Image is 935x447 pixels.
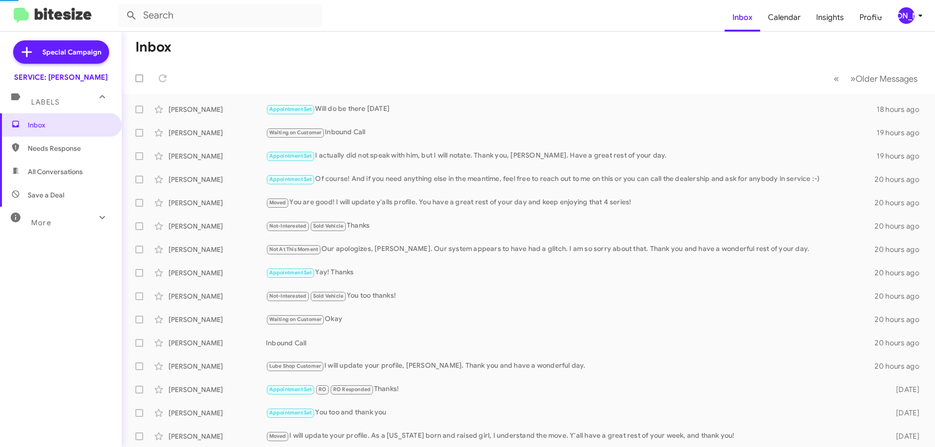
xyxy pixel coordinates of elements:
span: Labels [31,98,59,107]
span: Needs Response [28,143,111,153]
span: Not-Interested [269,223,307,229]
div: Okay [266,314,875,325]
div: Thanks! [266,384,880,395]
div: [PERSON_NAME] [168,268,266,278]
h1: Inbox [135,39,171,55]
button: Previous [828,69,845,89]
div: [PERSON_NAME] [168,105,266,114]
span: Save a Deal [28,190,64,200]
span: More [31,218,51,227]
span: Waiting on Customer [269,129,322,136]
div: You too and thank you [266,407,880,418]
div: [DATE] [880,408,927,418]
div: Inbound Call [266,338,875,348]
span: Not At This Moment [269,246,318,252]
a: Insights [808,3,852,32]
div: 19 hours ago [877,128,927,138]
nav: Page navigation example [828,69,923,89]
div: [PERSON_NAME] [168,291,266,301]
div: 20 hours ago [875,175,927,184]
div: [PERSON_NAME] [168,361,266,371]
div: 20 hours ago [875,198,927,208]
span: RO Responded [333,386,371,393]
span: Inbox [28,120,111,130]
a: Calendar [760,3,808,32]
span: Older Messages [856,73,917,84]
div: Will do be there [DATE] [266,104,877,115]
span: Sold Vehicle [313,223,343,229]
span: Appointment Set [269,269,312,276]
button: Next [844,69,923,89]
span: Waiting on Customer [269,316,322,322]
button: [PERSON_NAME] [890,7,924,24]
div: [PERSON_NAME] [168,315,266,324]
div: I will update your profile. As a [US_STATE] born and raised girl, I understand the move. Y'all ha... [266,430,880,442]
div: Of course! And if you need anything else in the meantime, feel free to reach out to me on this or... [266,174,875,185]
a: Inbox [725,3,760,32]
div: [DATE] [880,431,927,441]
span: Lube Shop Customer [269,363,321,369]
span: Sold Vehicle [313,293,343,299]
div: [PERSON_NAME] [168,221,266,231]
div: You too thanks! [266,290,875,302]
span: Moved [269,433,286,439]
span: Appointment Set [269,106,312,112]
input: Search [118,4,322,27]
div: [PERSON_NAME] [898,7,915,24]
div: 20 hours ago [875,338,927,348]
span: Appointment Set [269,386,312,393]
div: SERVICE: [PERSON_NAME] [14,72,108,82]
span: Special Campaign [42,47,101,57]
div: Yay! Thanks [266,267,875,278]
div: I actually did not speak with him, but I will notate. Thank you, [PERSON_NAME]. Have a great rest... [266,150,877,161]
div: 20 hours ago [875,315,927,324]
div: [PERSON_NAME] [168,245,266,254]
span: Appointment Set [269,410,312,416]
div: [PERSON_NAME] [168,408,266,418]
div: [DATE] [880,385,927,394]
div: 20 hours ago [875,268,927,278]
span: All Conversations [28,167,83,177]
div: [PERSON_NAME] [168,338,266,348]
div: [PERSON_NAME] [168,385,266,394]
span: Moved [269,199,286,206]
div: [PERSON_NAME] [168,151,266,161]
span: » [850,72,856,85]
span: « [834,72,839,85]
a: Profile [852,3,890,32]
div: Our apologizes, [PERSON_NAME]. Our system appears to have had a glitch. I am so sorry about that.... [266,244,875,255]
div: [PERSON_NAME] [168,128,266,138]
span: Not-Interested [269,293,307,299]
div: 20 hours ago [875,245,927,254]
div: I will update your profile, [PERSON_NAME]. Thank you and have a wonderful day. [266,360,875,372]
div: 20 hours ago [875,361,927,371]
div: 19 hours ago [877,151,927,161]
div: You are good! I will update y'alls profile. You have a great rest of your day and keep enjoying t... [266,197,875,208]
span: Appointment Set [269,176,312,182]
div: Inbound Call [266,127,877,138]
span: Appointment Set [269,153,312,159]
div: 20 hours ago [875,291,927,301]
span: RO [318,386,326,393]
div: 20 hours ago [875,221,927,231]
div: Thanks [266,220,875,232]
div: [PERSON_NAME] [168,198,266,208]
a: Special Campaign [13,40,109,64]
div: [PERSON_NAME] [168,431,266,441]
div: [PERSON_NAME] [168,175,266,184]
div: 18 hours ago [877,105,927,114]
